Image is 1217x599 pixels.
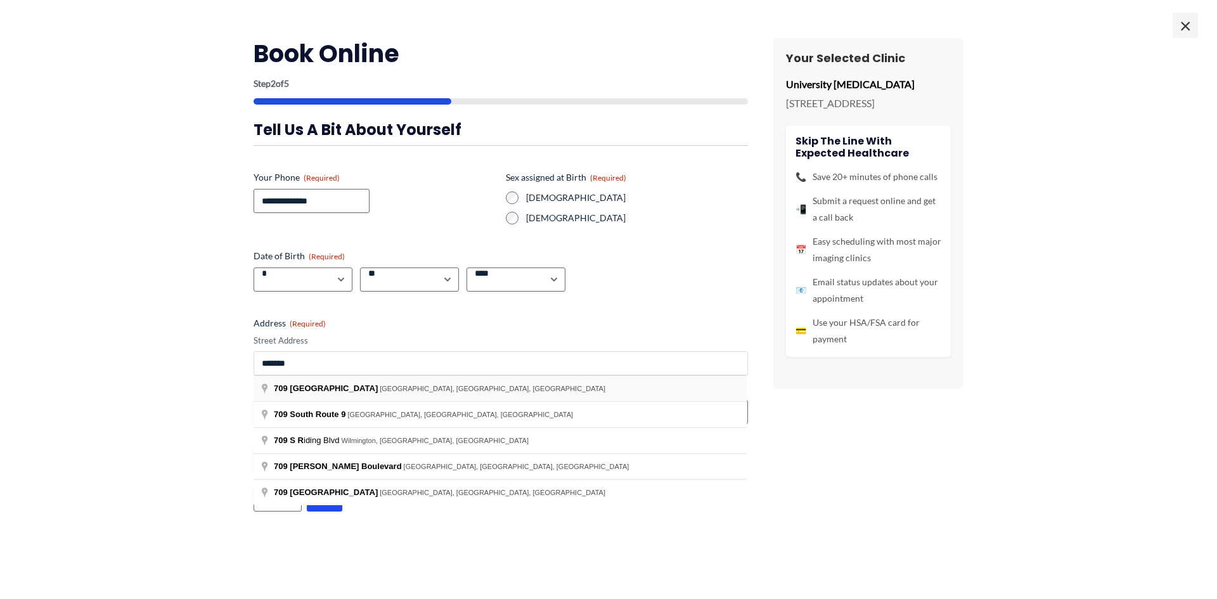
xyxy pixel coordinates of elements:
h4: Skip the line with Expected Healthcare [795,135,941,159]
span: [GEOGRAPHIC_DATA] [290,487,378,497]
span: 709 [274,461,288,471]
li: Email status updates about your appointment [795,274,941,307]
span: [GEOGRAPHIC_DATA], [GEOGRAPHIC_DATA], [GEOGRAPHIC_DATA] [347,411,573,418]
span: [GEOGRAPHIC_DATA] [290,383,378,393]
legend: Sex assigned at Birth [506,171,626,184]
span: [GEOGRAPHIC_DATA], [GEOGRAPHIC_DATA], [GEOGRAPHIC_DATA] [380,385,605,392]
span: × [1173,13,1198,38]
span: 📲 [795,201,806,217]
span: 5 [284,78,289,89]
li: Easy scheduling with most major imaging clinics [795,233,941,266]
span: (Required) [309,252,345,261]
p: Step of [254,79,748,88]
span: 709 [274,435,288,445]
h2: Book Online [254,38,748,69]
span: 709 [274,487,288,497]
span: 2 [271,78,276,89]
span: S R [290,435,304,445]
span: [GEOGRAPHIC_DATA], [GEOGRAPHIC_DATA], [GEOGRAPHIC_DATA] [404,463,629,470]
li: Use your HSA/FSA card for payment [795,314,941,347]
span: [GEOGRAPHIC_DATA], [GEOGRAPHIC_DATA], [GEOGRAPHIC_DATA] [380,489,605,496]
h3: Tell us a bit about yourself [254,120,748,139]
span: (Required) [590,173,626,183]
span: 📧 [795,282,806,299]
label: [DEMOGRAPHIC_DATA] [526,191,748,204]
label: Street Address [254,335,748,347]
li: Save 20+ minutes of phone calls [795,169,941,185]
legend: Date of Birth [254,250,345,262]
span: (Required) [304,173,340,183]
span: (Required) [290,319,326,328]
span: 📞 [795,169,806,185]
li: Submit a request online and get a call back [795,193,941,226]
span: iding Blvd [274,435,341,445]
p: [STREET_ADDRESS] [786,94,951,113]
span: Wilmington, [GEOGRAPHIC_DATA], [GEOGRAPHIC_DATA] [341,437,529,444]
span: South Route 9 [290,409,345,419]
p: University [MEDICAL_DATA] [786,75,951,94]
span: 💳 [795,323,806,339]
span: 📅 [795,242,806,258]
span: 709 [274,383,288,393]
label: Your Phone [254,171,496,184]
legend: Address [254,317,326,330]
h3: Your Selected Clinic [786,51,951,65]
span: [PERSON_NAME] Boulevard [290,461,401,471]
span: 709 [274,409,288,419]
label: [DEMOGRAPHIC_DATA] [526,212,748,224]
